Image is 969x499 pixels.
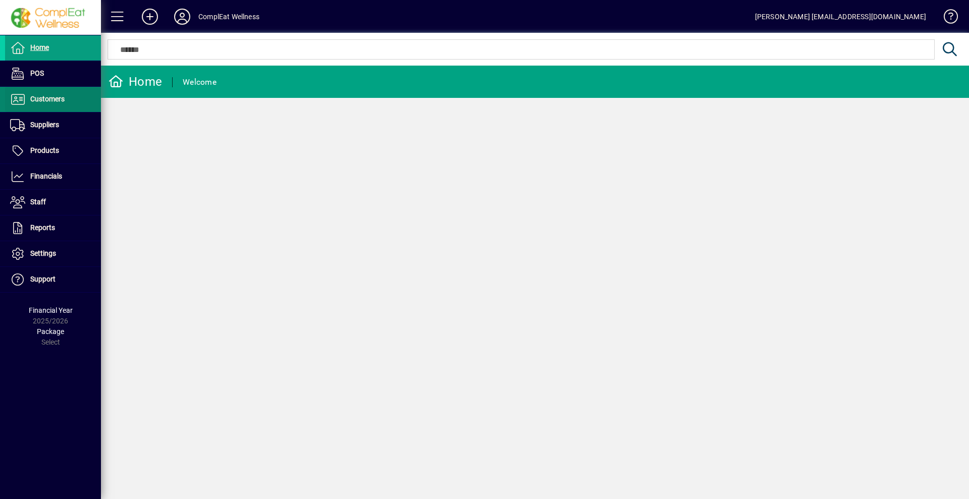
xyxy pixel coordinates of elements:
[5,215,101,241] a: Reports
[5,138,101,163] a: Products
[755,9,926,25] div: [PERSON_NAME] [EMAIL_ADDRESS][DOMAIN_NAME]
[30,172,62,180] span: Financials
[5,113,101,138] a: Suppliers
[30,224,55,232] span: Reports
[29,306,73,314] span: Financial Year
[5,164,101,189] a: Financials
[30,249,56,257] span: Settings
[183,74,217,90] div: Welcome
[936,2,956,35] a: Knowledge Base
[30,43,49,51] span: Home
[30,275,56,283] span: Support
[37,327,64,336] span: Package
[30,121,59,129] span: Suppliers
[109,74,162,90] div: Home
[30,146,59,154] span: Products
[5,87,101,112] a: Customers
[134,8,166,26] button: Add
[5,190,101,215] a: Staff
[30,69,44,77] span: POS
[5,241,101,266] a: Settings
[198,9,259,25] div: ComplEat Wellness
[166,8,198,26] button: Profile
[30,198,46,206] span: Staff
[30,95,65,103] span: Customers
[5,267,101,292] a: Support
[5,61,101,86] a: POS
